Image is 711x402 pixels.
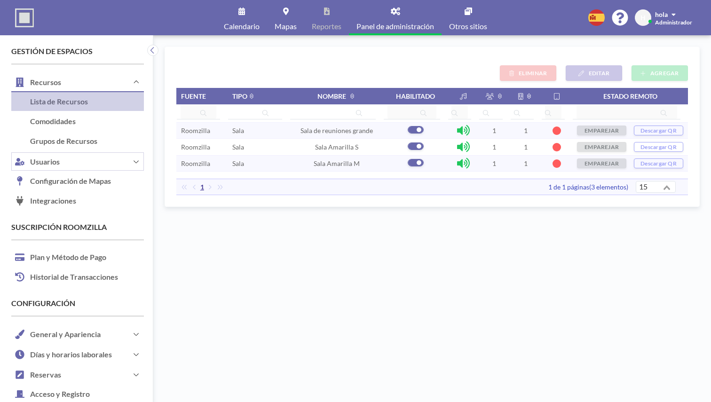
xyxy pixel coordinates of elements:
h4: Reservas [30,370,61,379]
span: Roomzilla [181,126,210,134]
span: Roomzilla [181,159,210,167]
h4: Plan y Método de Pago [11,248,111,267]
span: Administrador [655,19,692,26]
h4: Comodidades [11,112,80,131]
h4: Gestión de Espacios [11,47,144,56]
span: Panel de administración [356,23,434,30]
span: Nombre [317,92,346,100]
span: Roomzilla [181,143,210,151]
span: 1 [492,126,496,134]
h4: Configuración [11,299,144,308]
button: Usuarios [11,151,144,172]
td: 1 [510,155,541,172]
span: EDITAR [589,70,610,77]
h4: Integraciones [11,191,81,210]
span: Reportes [312,23,341,30]
a: Historial de Transacciones [11,268,144,287]
h4: Grupos de Recursos [11,132,102,150]
button: EMPAREJAR [577,142,626,152]
a: Comodidades [11,112,144,132]
span: 1 [492,143,496,151]
input: Search for option [649,181,660,194]
span: Estado remoto [603,92,657,100]
button: Días y horarios laborales [11,344,144,364]
span: hola [655,10,668,18]
button: ELIMINAR [500,65,556,81]
button: EMPAREJAR [577,158,626,168]
span: 1 [197,183,208,191]
div: Search for option [636,181,675,196]
h4: Historial de Transacciones [11,268,123,286]
span: Fuente [181,92,206,100]
img: organization-logo [15,8,34,27]
span: Sala Amarilla S [315,143,358,151]
button: Reservas [11,364,144,385]
span: H [640,14,646,22]
span: Otros sitios [449,23,487,30]
span: 1 de 1 páginas [548,183,589,191]
span: 1 [492,159,496,167]
a: Integraciones [11,191,144,211]
span: Sala de reuniones grande [300,126,373,134]
span: AGREGAR [650,70,679,77]
button: Descargar QR [634,126,683,135]
h4: General y Apariencia [30,330,101,339]
a: Configuración de Mapas [11,172,144,191]
a: Grupos de Recursos [11,132,144,151]
h4: Configuración de Mapas [11,172,116,190]
td: 1 [510,122,541,139]
span: Tipo [232,92,247,100]
button: EDITAR [566,65,622,81]
span: Calendario [224,23,260,30]
span: Mapas [275,23,297,30]
button: EMPAREJAR [577,126,626,135]
td: 1 [510,139,541,155]
span: Sala [232,159,244,167]
span: Sala [232,126,244,134]
span: Habilitado [396,92,435,100]
button: AGREGAR [632,65,688,81]
h4: Suscripción Roomzilla [11,222,144,232]
h4: Recursos [30,78,61,87]
span: (3 elementos) [589,183,628,191]
a: Lista de Recursos [11,92,144,112]
h4: Días y horarios laborales [30,350,112,359]
button: Descargar QR [634,142,683,152]
span: ELIMINAR [519,70,547,77]
span: Sala Amarilla M [314,159,360,167]
a: Plan y Método de Pago [11,248,144,268]
span: 15 [637,181,649,192]
span: Sala [232,143,244,151]
button: Descargar QR [634,158,683,168]
button: General y Apariencia [11,324,144,344]
button: Recursos [11,72,144,92]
